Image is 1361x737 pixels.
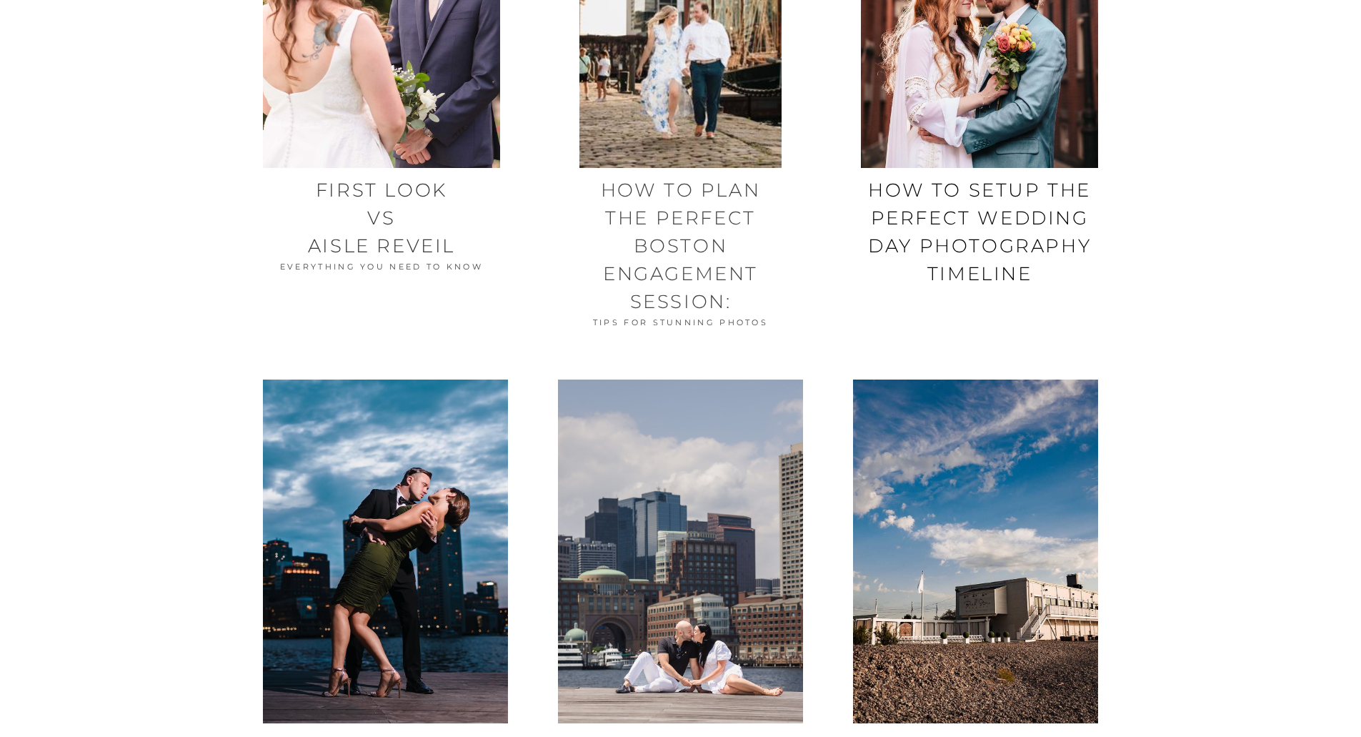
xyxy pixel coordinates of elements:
[280,262,483,272] span: everything you need to know
[263,177,501,204] h2: first look
[593,317,768,327] span: Tips for Stunning Photos
[263,232,501,260] h2: aisle reveil
[601,179,767,313] span: How to Plan the Perfect Boston Engagement Session:
[263,204,501,232] h2: vs
[868,179,1098,285] span: How to setup the perfect Wedding Day Photography Timeline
